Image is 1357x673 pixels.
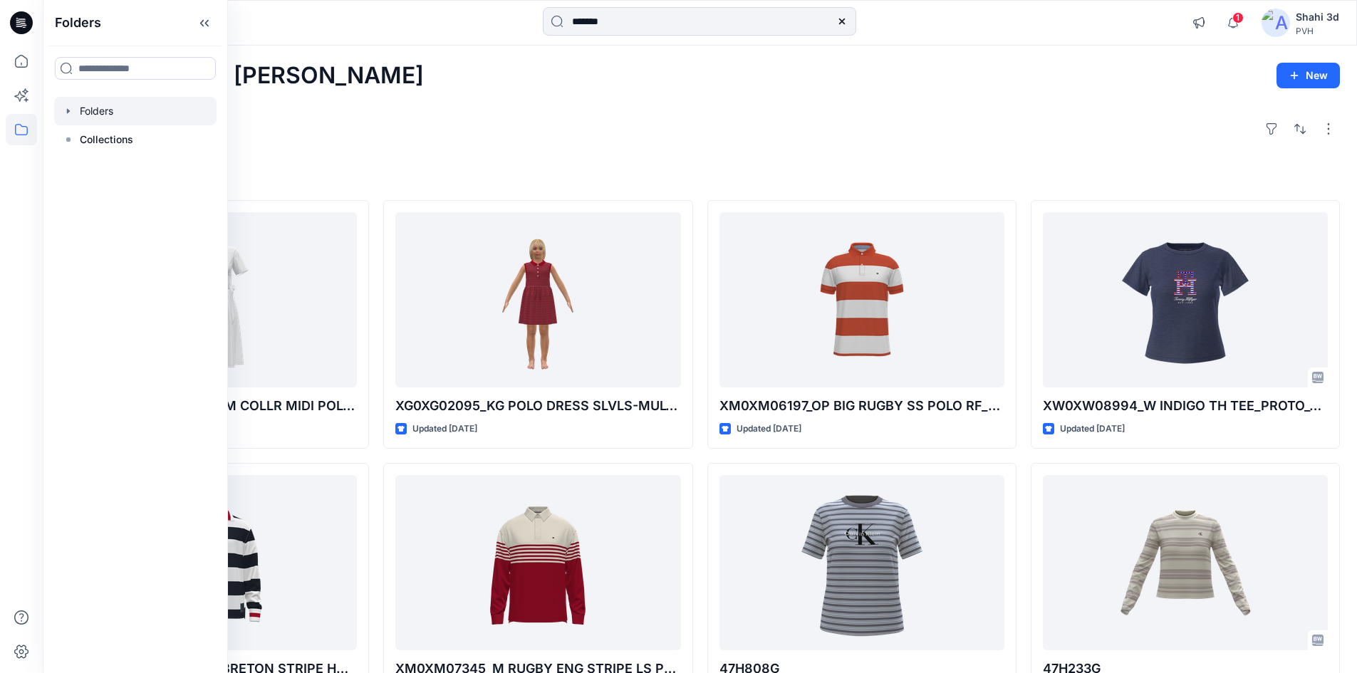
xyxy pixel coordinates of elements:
[1232,12,1244,24] span: 1
[719,396,1004,416] p: XM0XM06197_OP BIG RUGBY SS POLO RF_PROTO_V01
[719,475,1004,651] a: 47H808G
[395,396,680,416] p: XG0XG02095_KG POLO DRESS SLVLS-MULTI_PROTO_V01
[80,131,133,148] p: Collections
[1060,422,1125,437] p: Updated [DATE]
[1277,63,1340,88] button: New
[1296,26,1339,36] div: PVH
[60,63,424,89] h2: Welcome back, [PERSON_NAME]
[412,422,477,437] p: Updated [DATE]
[1043,396,1328,416] p: XW0XW08994_W INDIGO TH TEE_PROTO_V01
[60,169,1340,186] h4: Styles
[719,212,1004,388] a: XM0XM06197_OP BIG RUGBY SS POLO RF_PROTO_V01
[737,422,801,437] p: Updated [DATE]
[395,212,680,388] a: XG0XG02095_KG POLO DRESS SLVLS-MULTI_PROTO_V01
[1043,212,1328,388] a: XW0XW08994_W INDIGO TH TEE_PROTO_V01
[395,475,680,651] a: XM0XM07345_M RUGBY ENG STRIPE LS POLO_PROTO_V02
[1296,9,1339,26] div: Shahi 3d
[1043,475,1328,651] a: 47H233G
[1262,9,1290,37] img: avatar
